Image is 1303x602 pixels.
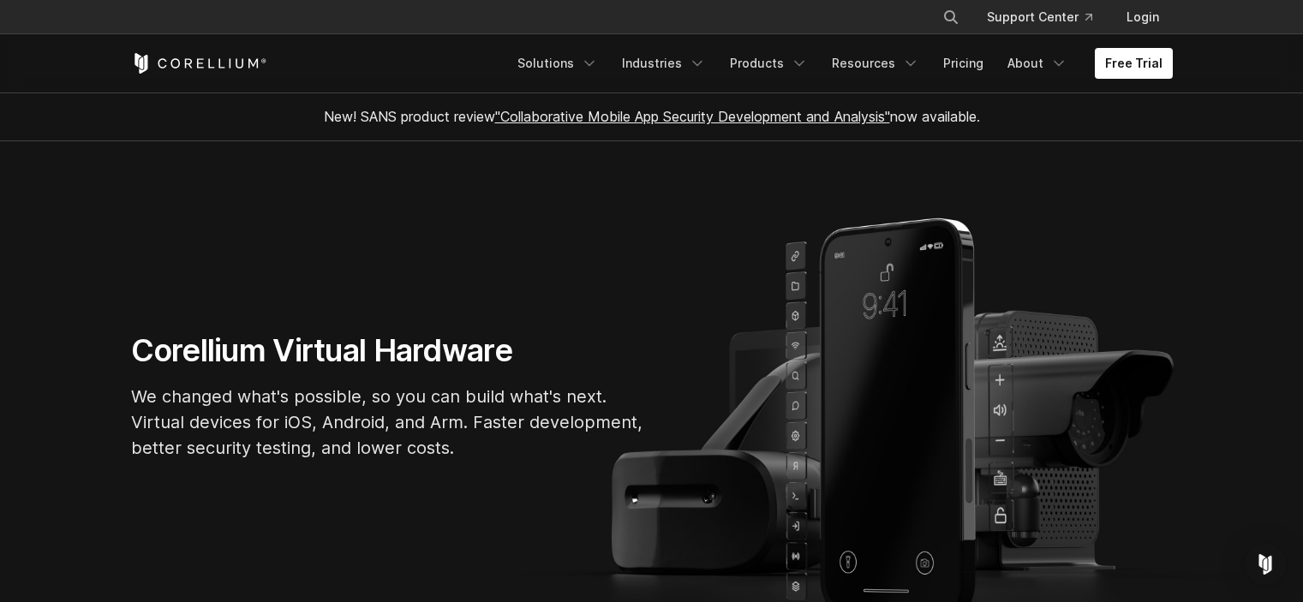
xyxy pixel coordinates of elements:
[131,331,645,370] h1: Corellium Virtual Hardware
[933,48,994,79] a: Pricing
[922,2,1173,33] div: Navigation Menu
[507,48,1173,79] div: Navigation Menu
[495,108,890,125] a: "Collaborative Mobile App Security Development and Analysis"
[507,48,608,79] a: Solutions
[822,48,929,79] a: Resources
[131,384,645,461] p: We changed what's possible, so you can build what's next. Virtual devices for iOS, Android, and A...
[612,48,716,79] a: Industries
[324,108,980,125] span: New! SANS product review now available.
[720,48,818,79] a: Products
[997,48,1078,79] a: About
[1113,2,1173,33] a: Login
[973,2,1106,33] a: Support Center
[1095,48,1173,79] a: Free Trial
[935,2,966,33] button: Search
[1245,544,1286,585] div: Open Intercom Messenger
[131,53,267,74] a: Corellium Home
